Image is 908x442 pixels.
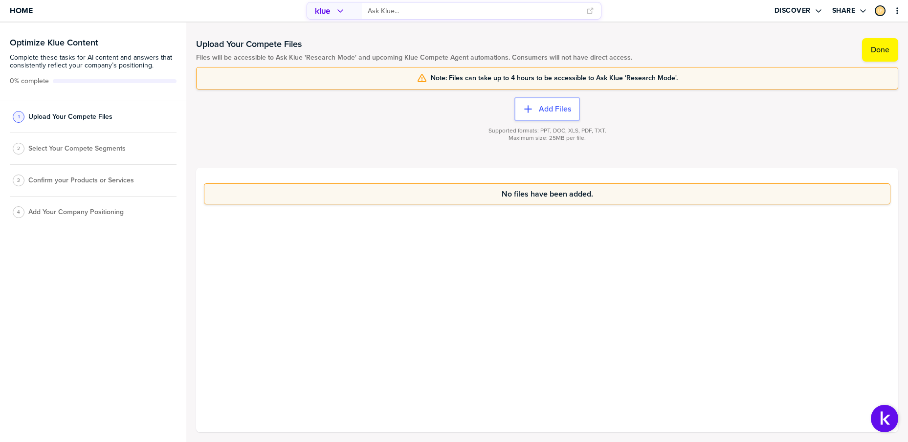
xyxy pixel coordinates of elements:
[368,3,580,19] input: Ask Klue...
[488,127,606,134] span: Supported formats: PPT, DOC, XLS, PDF, TXT.
[539,104,571,114] label: Add Files
[196,54,632,62] span: Files will be accessible to Ask Klue 'Research Mode' and upcoming Klue Compete Agent automations....
[874,4,886,17] a: Edit Profile
[17,145,20,152] span: 2
[871,45,889,55] label: Done
[876,6,885,15] img: b58796e5a7ab3debfa92283de4ca21a4-sml.png
[509,134,586,142] span: Maximum size: 25MB per file.
[28,208,124,216] span: Add Your Company Positioning
[28,145,126,153] span: Select Your Compete Segments
[17,177,20,184] span: 3
[875,5,886,16] div: Linden Plumley
[10,54,177,69] span: Complete these tasks for AI content and answers that consistently reflect your company’s position...
[502,190,593,198] span: No files have been added.
[431,74,678,82] span: Note: Files can take up to 4 hours to be accessible to Ask Klue 'Research Mode'.
[514,97,580,121] button: Add Files
[28,113,112,121] span: Upload Your Compete Files
[832,6,856,15] label: Share
[196,38,632,50] h1: Upload Your Compete Files
[28,177,134,184] span: Confirm your Products or Services
[10,38,177,47] h3: Optimize Klue Content
[862,38,898,62] button: Done
[775,6,811,15] label: Discover
[871,405,898,432] button: Open Support Center
[10,77,49,85] span: Active
[18,113,20,120] span: 1
[10,6,33,15] span: Home
[17,208,20,216] span: 4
